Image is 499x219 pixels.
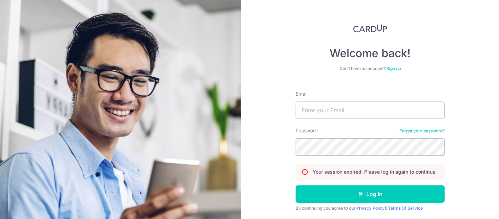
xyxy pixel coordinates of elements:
a: Terms Of Service [388,205,423,211]
h4: Welcome back! [296,46,445,60]
a: Forgot your password? [400,128,445,134]
div: Don’t have an account? [296,66,445,71]
label: Password [296,127,318,134]
a: Privacy Policy [356,205,385,211]
img: CardUp Logo [353,24,387,33]
label: Email [296,90,307,97]
div: By continuing you agree to our & [296,205,445,211]
p: Your session expired. Please log in again to continue. [313,168,437,175]
input: Enter your Email [296,102,445,119]
a: Sign up [386,66,401,71]
button: Log in [296,185,445,203]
